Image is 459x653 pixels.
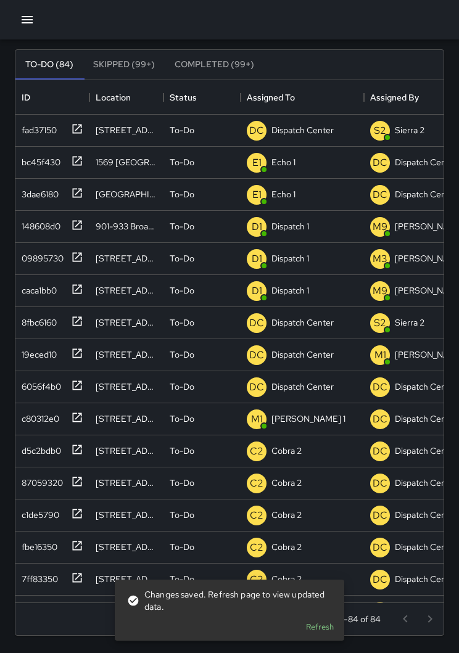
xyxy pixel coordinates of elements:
p: Sierra 2 [395,316,424,329]
div: 8fbc6160 [17,311,57,329]
p: DC [373,508,387,523]
p: To-Do [170,380,194,393]
p: E1 [252,187,262,202]
div: 467 19th Street [96,348,157,361]
p: DC [373,412,387,427]
p: S2 [374,316,386,331]
p: C2 [250,540,263,555]
p: Cobra 2 [271,477,302,489]
div: Location [96,80,131,115]
p: To-Do [170,445,194,457]
div: Assigned To [247,80,295,115]
p: D1 [252,252,262,266]
p: DC [249,380,264,395]
div: fbe16350 [17,536,57,553]
div: d5c2bdb0 [17,440,61,457]
p: Dispatch 1 [271,284,309,297]
p: M1 [251,412,263,427]
div: bf9c4d60 [17,600,60,617]
div: Status [163,80,241,115]
p: Cobra 2 [271,541,302,553]
p: DC [249,123,264,138]
p: DC [373,540,387,555]
p: To-Do [170,477,194,489]
p: To-Do [170,573,194,585]
p: Dispatch Center [395,188,457,200]
p: Dispatch Center [395,477,457,489]
p: C2 [250,444,263,459]
p: 1–84 of 84 [341,613,381,625]
p: DC [373,572,387,587]
p: To-Do [170,348,194,361]
p: Echo 1 [271,188,296,200]
div: ID [15,80,89,115]
div: 6056f4b0 [17,376,61,393]
p: Dispatch Center [395,509,457,521]
p: Dispatch Center [395,380,457,393]
p: Echo 1 [271,156,296,168]
p: Cobra 2 [271,509,302,521]
div: 1407 Franklin Street [96,413,157,425]
p: DC [373,187,387,202]
p: DC [373,476,387,491]
p: To-Do [170,413,194,425]
div: 2295 Broadway [96,573,157,585]
p: DC [373,444,387,459]
div: 404 Webster St [96,284,157,297]
div: Location [89,80,163,115]
div: 87059320 [17,472,63,489]
p: Dispatch Center [271,348,334,361]
div: fad37150 [17,119,57,136]
p: M3 [373,252,387,266]
div: Status [170,80,197,115]
p: To-Do [170,252,194,265]
p: Dispatch Center [271,380,334,393]
p: D1 [252,284,262,298]
p: C2 [250,508,263,523]
p: To-Do [170,541,194,553]
p: Dispatch Center [395,445,457,457]
p: S2 [374,123,386,138]
div: bc45f430 [17,151,60,168]
p: Dispatch Center [395,413,457,425]
p: Sierra 2 [395,124,424,136]
div: ID [22,80,30,115]
p: M9 [373,220,387,234]
p: M1 [374,348,386,363]
p: C2 [250,476,263,491]
button: Completed (99+) [165,50,264,80]
div: caca1bb0 [17,279,57,297]
div: 1569 Franklin Street [96,156,157,168]
div: 3dae6180 [17,183,59,200]
div: 529 17th Street [96,124,157,136]
div: 1621 Telegraph Avenue [96,509,157,521]
div: Assigned By [370,80,419,115]
button: Skipped (99+) [83,50,165,80]
div: c1de5790 [17,504,59,521]
p: [PERSON_NAME] 1 [271,413,345,425]
p: Cobra 2 [271,445,302,457]
div: 505 17th Street [96,477,157,489]
div: 435 19th Street [96,316,157,329]
p: Dispatch Center [395,156,457,168]
p: Dispatch Center [395,573,457,585]
p: To-Do [170,220,194,232]
p: Dispatch Center [395,541,457,553]
button: Refresh [300,618,339,637]
button: To-Do (84) [15,50,83,80]
p: Dispatch Center [271,316,334,329]
p: Dispatch Center [271,124,334,136]
p: To-Do [170,316,194,329]
p: To-Do [170,284,194,297]
div: 09895730 [17,247,64,265]
div: c80312e0 [17,408,59,425]
p: DC [249,348,264,363]
p: To-Do [170,188,194,200]
p: Cobra 2 [271,573,302,585]
p: DC [249,316,264,331]
div: 1701 Broadway [96,445,157,457]
p: DC [373,380,387,395]
div: 19eced10 [17,343,57,361]
div: 148608d0 [17,215,60,232]
p: E1 [252,155,262,170]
